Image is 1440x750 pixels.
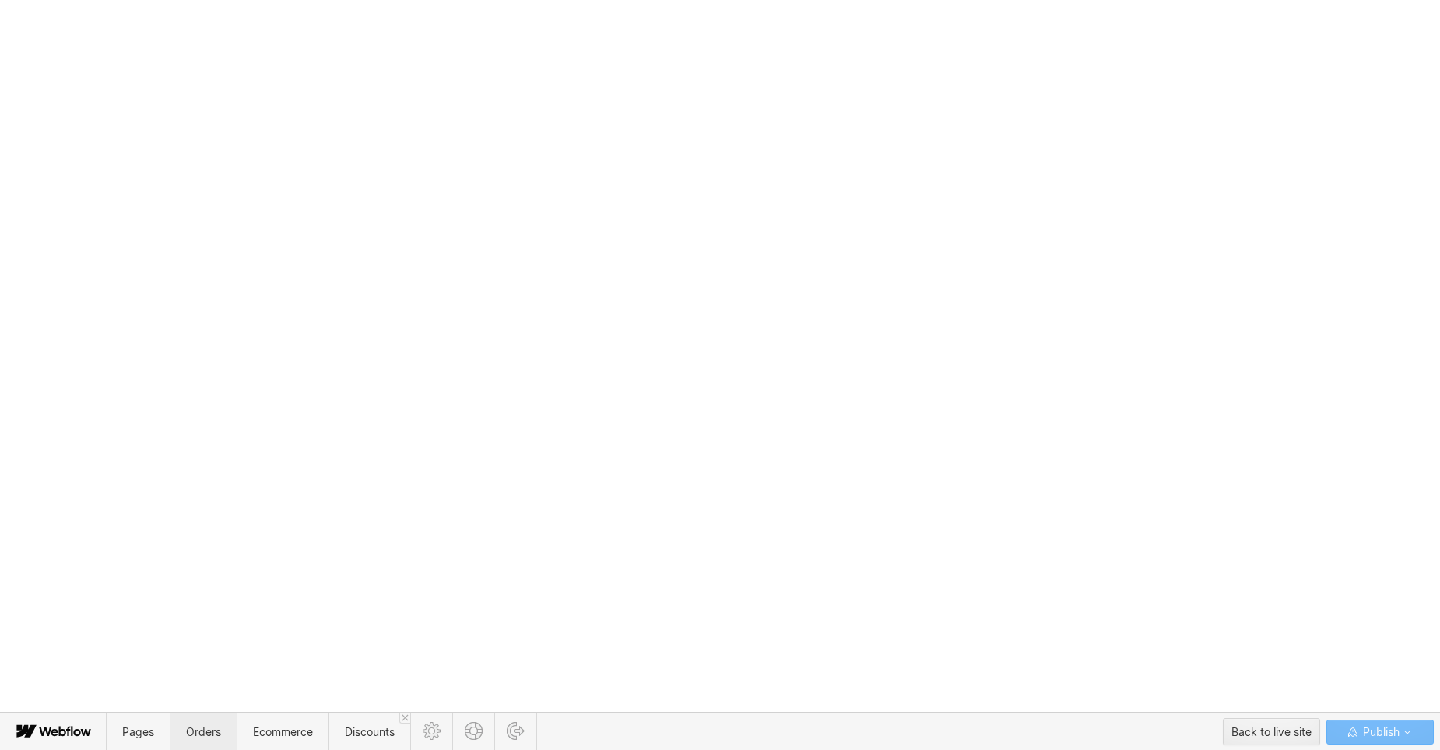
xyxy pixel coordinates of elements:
div: Back to live site [1231,720,1312,744]
span: Discounts [345,725,395,738]
span: Orders [186,725,221,738]
span: Ecommerce [253,725,313,738]
span: Publish [1360,720,1400,744]
button: Back to live site [1223,718,1320,745]
span: Text us [6,37,48,52]
button: Publish [1326,720,1434,745]
span: Pages [122,725,154,738]
a: Close 'Discounts' tab [399,713,410,724]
